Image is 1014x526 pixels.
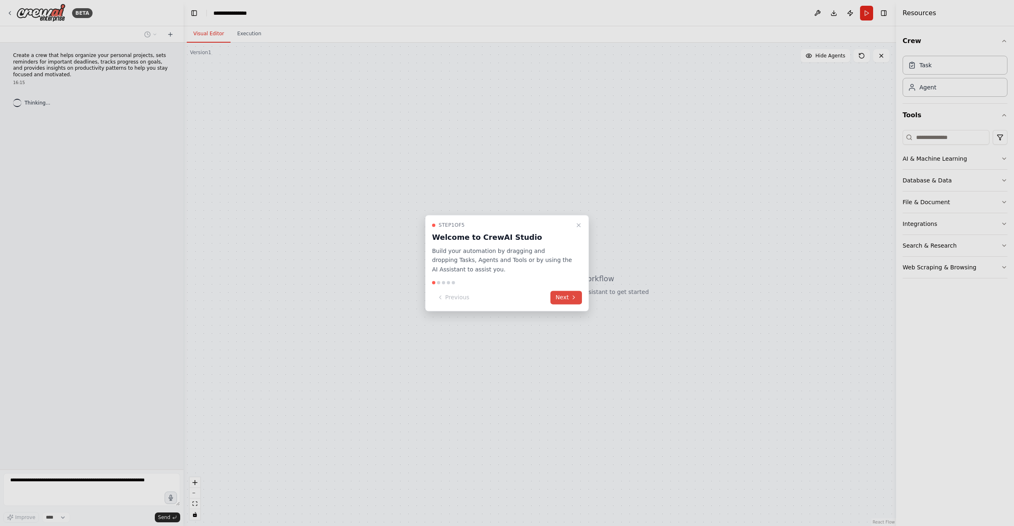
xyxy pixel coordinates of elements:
button: Hide left sidebar [188,7,200,19]
span: Step 1 of 5 [439,222,465,228]
button: Previous [432,291,474,304]
h3: Welcome to CrewAI Studio [432,232,572,243]
button: Next [550,291,582,304]
button: Close walkthrough [574,220,584,230]
p: Build your automation by dragging and dropping Tasks, Agents and Tools or by using the AI Assista... [432,246,572,274]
